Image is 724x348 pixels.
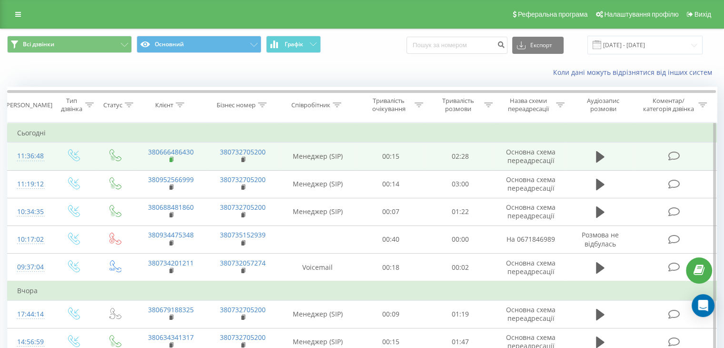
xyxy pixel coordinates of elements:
a: 380666486430 [148,147,194,156]
span: Розмова не відбулась [582,230,619,248]
a: 380732705200 [220,147,266,156]
a: 380634341317 [148,333,194,342]
span: Налаштування профілю [604,10,678,18]
td: Основна схема переадресації [495,254,566,282]
a: 380732057274 [220,258,266,267]
a: 380952566999 [148,175,194,184]
td: Основна схема переадресації [495,143,566,170]
button: Основний [137,36,261,53]
td: 03:00 [426,170,495,198]
div: Назва схеми переадресації [504,97,554,113]
td: 00:02 [426,254,495,282]
div: Коментар/категорія дзвінка [640,97,696,113]
td: Менеджер (SIP) [279,198,357,225]
td: Основна схема переадресації [495,170,566,198]
input: Пошук за номером [407,37,507,54]
div: Бізнес номер [217,101,256,109]
div: Співробітник [291,101,330,109]
span: Всі дзвінки [23,41,54,48]
a: 380734201211 [148,258,194,267]
td: 00:14 [357,170,426,198]
td: 00:40 [357,225,426,253]
td: 01:19 [426,300,495,328]
div: 10:17:02 [17,230,42,249]
div: 17:44:14 [17,305,42,324]
td: 02:28 [426,143,495,170]
td: Сьогодні [8,123,717,143]
div: 10:34:35 [17,203,42,221]
td: 00:15 [357,143,426,170]
a: 380688481860 [148,203,194,212]
div: Тривалість розмови [434,97,482,113]
td: 00:18 [357,254,426,282]
td: 01:22 [426,198,495,225]
span: Вихід [694,10,711,18]
td: 00:07 [357,198,426,225]
div: [PERSON_NAME] [4,101,52,109]
a: 380732705200 [220,333,266,342]
td: На 0671846989 [495,225,566,253]
td: 00:09 [357,300,426,328]
td: Voicemail [279,254,357,282]
a: Коли дані можуть відрізнятися вiд інших систем [553,68,717,77]
div: Open Intercom Messenger [692,294,714,317]
div: Статус [103,101,122,109]
div: 11:19:12 [17,175,42,194]
div: Тривалість очікування [365,97,413,113]
span: Реферальна програма [518,10,588,18]
a: 380934475348 [148,230,194,239]
a: 380732705200 [220,175,266,184]
td: Менеджер (SIP) [279,143,357,170]
td: Основна схема переадресації [495,300,566,328]
div: Тип дзвінка [60,97,82,113]
td: Менеджер (SIP) [279,300,357,328]
a: 380735152939 [220,230,266,239]
a: 380732705200 [220,305,266,314]
a: 380732705200 [220,203,266,212]
button: Графік [266,36,321,53]
span: Графік [285,41,303,48]
div: Аудіозапис розмови [575,97,631,113]
td: Вчора [8,281,717,300]
td: Менеджер (SIP) [279,170,357,198]
td: 00:00 [426,225,495,253]
div: 11:36:48 [17,147,42,165]
button: Експорт [512,37,564,54]
button: Всі дзвінки [7,36,132,53]
div: Клієнт [155,101,173,109]
td: Основна схема переадресації [495,198,566,225]
div: 09:37:04 [17,258,42,276]
a: 380679188325 [148,305,194,314]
